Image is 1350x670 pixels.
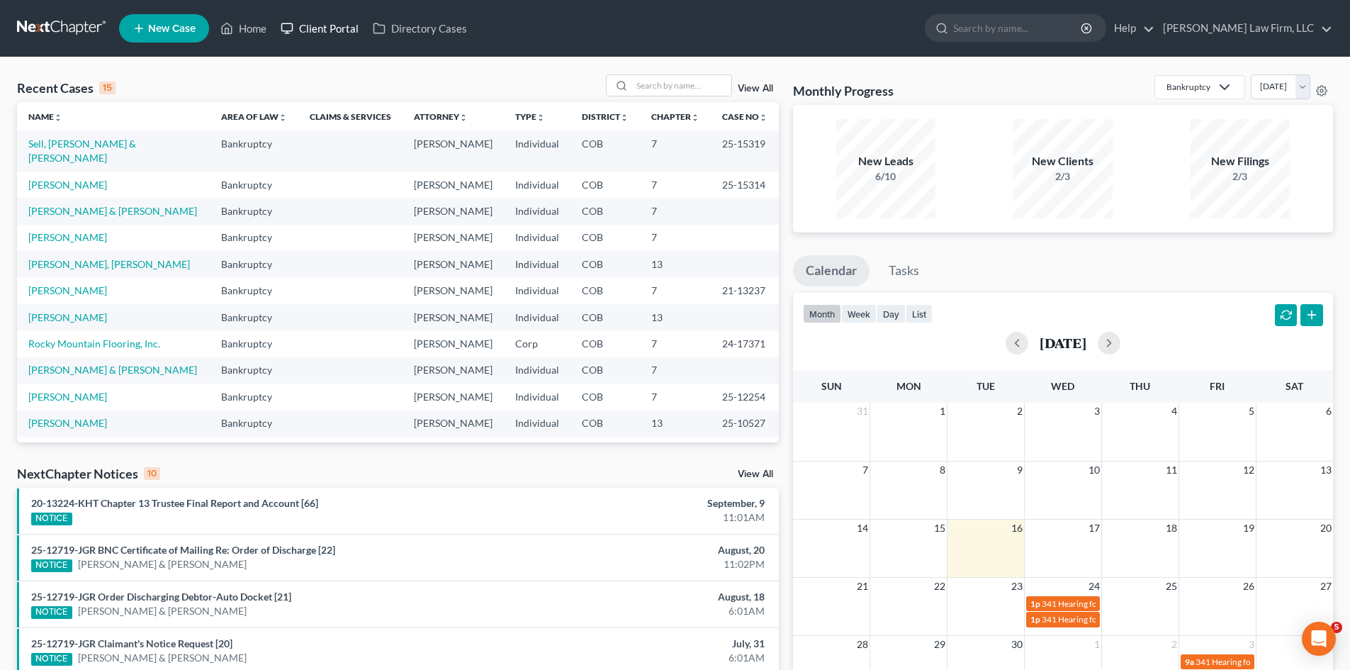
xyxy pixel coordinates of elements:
span: 341 Hearing for [PERSON_NAME] [1042,598,1169,609]
a: [PERSON_NAME], [PERSON_NAME] [28,258,190,270]
i: unfold_more [691,113,699,122]
td: 24-17371 [711,330,779,357]
div: August, 20 [529,543,765,557]
td: COB [570,277,640,303]
td: [PERSON_NAME] [403,172,504,198]
td: Individual [504,198,570,224]
a: [PERSON_NAME] [28,391,107,403]
td: COB [570,357,640,384]
input: Search by name... [953,15,1083,41]
button: day [877,304,906,323]
span: 341 Hearing for Sell, [PERSON_NAME] & [PERSON_NAME] [1042,614,1260,625]
td: Individual [504,411,570,437]
td: Bankruptcy [210,277,298,303]
a: Typeunfold_more [515,111,545,122]
td: 13 [640,411,711,437]
a: [PERSON_NAME] Law Firm, LLC [1156,16,1332,41]
span: 25 [1164,578,1179,595]
span: Tue [977,380,995,392]
td: [PERSON_NAME] [403,225,504,251]
td: COB [570,225,640,251]
div: 11:01AM [529,510,765,525]
td: COB [570,330,640,357]
div: NOTICE [31,653,72,666]
a: 25-12719-JGR Order Discharging Debtor-Auto Docket [21] [31,591,291,603]
span: 1 [1093,636,1101,653]
td: [PERSON_NAME] [403,411,504,437]
div: September, 9 [529,496,765,510]
td: 7 [640,198,711,224]
td: [PERSON_NAME] [403,330,504,357]
span: 8 [938,462,947,479]
div: 15 [99,82,116,94]
td: COB [570,198,640,224]
a: 20-13224-KHT Chapter 13 Trustee Final Report and Account [66] [31,497,318,509]
h3: Monthly Progress [793,82,894,99]
td: Bankruptcy [210,225,298,251]
td: Individual [504,437,570,463]
td: Bankruptcy [210,330,298,357]
div: 6/10 [836,169,935,184]
span: 1p [1030,614,1040,625]
td: 7 [640,225,711,251]
td: COB [570,437,640,463]
span: 27 [1319,578,1333,595]
span: 30 [1010,636,1024,653]
a: Home [213,16,274,41]
td: [PERSON_NAME] [403,277,504,303]
a: 25-12719-JGR Claimant's Notice Request [20] [31,637,232,649]
span: 9a [1185,657,1194,667]
span: 21 [855,578,870,595]
td: Bankruptcy [210,304,298,330]
td: 13 [640,304,711,330]
div: Bankruptcy [1166,81,1210,93]
td: Individual [504,277,570,303]
button: month [803,304,841,323]
span: 5 [1247,403,1256,420]
h2: [DATE] [1040,335,1086,350]
span: 13 [1319,462,1333,479]
span: Wed [1051,380,1074,392]
a: View All [738,469,773,479]
td: COB [570,411,640,437]
a: Attorneyunfold_more [414,111,468,122]
td: [PERSON_NAME] [403,437,504,463]
span: 22 [933,578,947,595]
span: 3 [1093,403,1101,420]
span: 7 [861,462,870,479]
a: Tasks [876,255,932,286]
div: Recent Cases [17,79,116,96]
td: 7 [640,277,711,303]
span: 19 [1242,520,1256,537]
td: Bankruptcy [210,357,298,384]
a: View All [738,84,773,94]
td: [PERSON_NAME] [403,251,504,277]
div: NextChapter Notices [17,465,160,482]
td: 25-15314 [711,172,779,198]
a: [PERSON_NAME] [28,311,107,323]
td: Bankruptcy [210,437,298,463]
span: 31 [855,403,870,420]
a: Directory Cases [366,16,474,41]
a: [PERSON_NAME] & [PERSON_NAME] [78,651,247,665]
span: 29 [933,636,947,653]
a: Help [1107,16,1154,41]
td: 13 [640,251,711,277]
span: Fri [1210,380,1225,392]
a: Calendar [793,255,870,286]
a: Nameunfold_more [28,111,62,122]
span: 20 [1319,520,1333,537]
td: Bankruptcy [210,384,298,410]
span: 24 [1087,578,1101,595]
td: Individual [504,172,570,198]
td: Bankruptcy [210,198,298,224]
td: 7 [640,437,711,463]
span: New Case [148,23,196,34]
span: 341 Hearing for [PERSON_NAME] [1196,657,1322,667]
td: COB [570,251,640,277]
td: 21-13237 [711,277,779,303]
a: Chapterunfold_more [651,111,699,122]
div: August, 18 [529,590,765,604]
span: 4 [1170,403,1179,420]
span: Sun [821,380,842,392]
